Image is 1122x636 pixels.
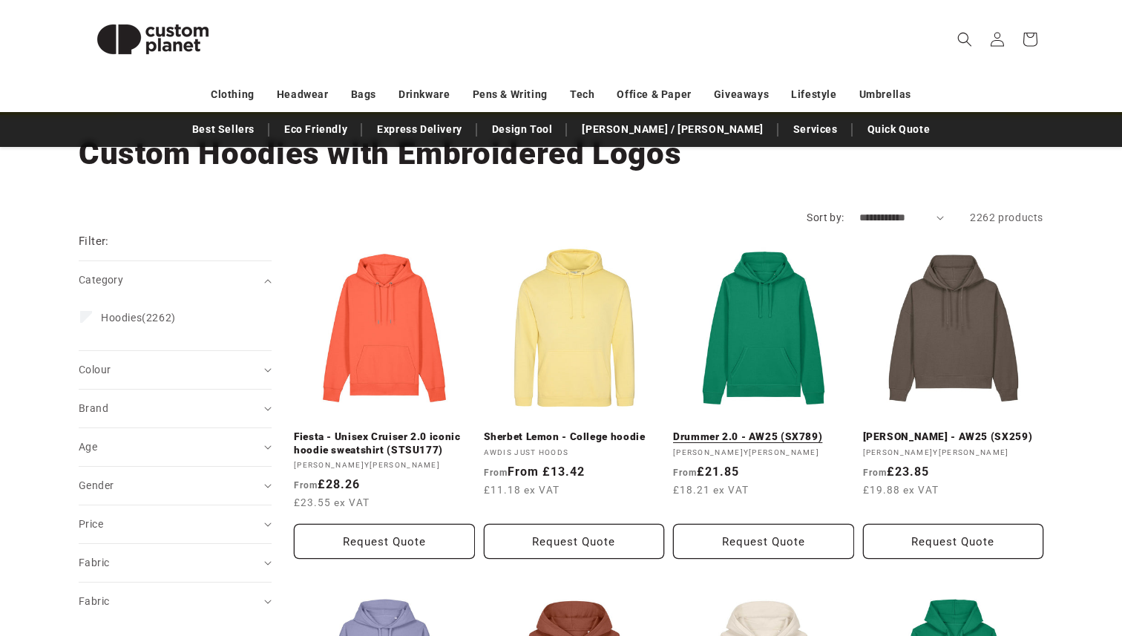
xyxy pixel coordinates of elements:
summary: Gender (0 selected) [79,467,272,505]
a: Office & Paper [617,82,691,108]
a: Clothing [211,82,255,108]
span: Price [79,518,103,530]
a: Bags [351,82,376,108]
span: Colour [79,364,111,376]
a: Design Tool [485,117,560,142]
span: Fabric [79,595,109,607]
a: Drummer 2.0 - AW25 (SX789) [673,430,854,444]
a: [PERSON_NAME] / [PERSON_NAME] [574,117,770,142]
a: Eco Friendly [277,117,355,142]
span: Fabric [79,557,109,568]
h1: Custom Hoodies with Embroidered Logos [79,134,1043,174]
span: (2262) [101,311,176,324]
a: Lifestyle [791,82,836,108]
a: Quick Quote [860,117,938,142]
span: Age [79,441,97,453]
summary: Brand (0 selected) [79,390,272,427]
a: Best Sellers [185,117,262,142]
a: Tech [570,82,594,108]
a: Giveaways [714,82,769,108]
span: Gender [79,479,114,491]
a: [PERSON_NAME] - AW25 (SX259) [863,430,1044,444]
a: Express Delivery [370,117,470,142]
a: Umbrellas [859,82,911,108]
img: Custom Planet [79,6,227,73]
summary: Fabric (0 selected) [79,544,272,582]
a: Sherbet Lemon - College hoodie [484,430,665,444]
h2: Filter: [79,233,109,250]
summary: Fabric (0 selected) [79,583,272,620]
a: Services [786,117,845,142]
summary: Colour (0 selected) [79,351,272,389]
span: 2262 products [970,212,1043,223]
summary: Search [948,23,981,56]
span: Hoodies [101,312,142,324]
iframe: Chat Widget [867,476,1122,636]
button: Request Quote [673,524,854,559]
button: Request Quote [484,524,665,559]
span: Brand [79,402,108,414]
summary: Age (0 selected) [79,428,272,466]
a: Headwear [277,82,329,108]
a: Pens & Writing [473,82,548,108]
a: Fiesta - Unisex Cruiser 2.0 iconic hoodie sweatshirt (STSU177) [294,430,475,456]
summary: Price [79,505,272,543]
a: Drinkware [398,82,450,108]
button: Request Quote [294,524,475,559]
summary: Category (0 selected) [79,261,272,299]
span: Category [79,274,123,286]
label: Sort by: [807,212,844,223]
button: Request Quote [863,524,1044,559]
